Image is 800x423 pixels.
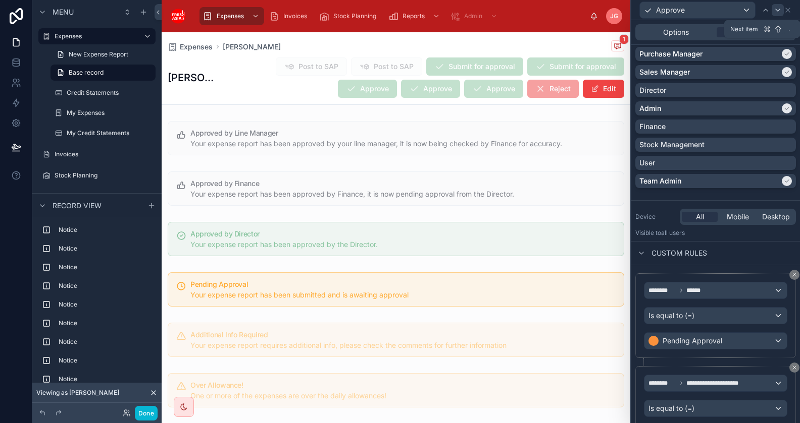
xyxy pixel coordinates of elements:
[611,40,624,53] button: 1
[51,105,156,121] a: My Expenses
[635,213,676,221] label: Device
[32,217,162,387] div: scrollable content
[385,7,445,25] a: Reports
[69,50,128,58] span: New Expense Report
[59,282,152,290] label: Notice
[38,167,156,184] a: Stock Planning
[180,42,213,52] span: Expenses
[38,189,156,205] a: Reports
[59,319,152,327] label: Notice
[663,27,689,37] span: Options
[639,85,666,95] p: Director
[635,229,796,237] p: Visible to
[36,389,119,397] span: Viewing as [PERSON_NAME]
[59,375,152,383] label: Notice
[59,300,152,309] label: Notice
[316,7,383,25] a: Stock Planning
[644,307,787,324] button: Is equal to (=)
[639,103,661,113] p: Admin
[644,332,787,349] button: Pending Approval
[619,34,629,44] span: 1
[55,171,154,179] label: Stock Planning
[59,263,152,271] label: Notice
[762,212,790,222] span: Desktop
[59,356,152,365] label: Notice
[69,69,104,77] span: Base record
[639,176,681,186] p: Team Admin
[38,28,156,44] a: Expenses
[168,42,213,52] a: Expenses
[652,248,707,258] span: Custom rules
[639,49,703,59] p: Purchase Manager
[266,7,314,25] a: Invoices
[639,122,666,132] p: Finance
[648,403,694,413] span: Is equal to (=)
[223,42,281,52] a: [PERSON_NAME]
[639,140,705,150] p: Stock Management
[55,193,139,201] label: Reports
[447,7,503,25] a: Admin
[59,338,152,346] label: Notice
[644,400,787,417] button: Is equal to (=)
[639,67,690,77] p: Sales Manager
[648,311,694,321] span: Is equal to (=)
[51,85,156,101] a: Credit Statements
[199,7,264,25] a: Expenses
[283,12,307,20] span: Invoices
[67,109,154,117] label: My Expenses
[656,5,685,15] span: Approve
[55,32,135,40] label: Expenses
[639,158,655,168] p: User
[51,46,156,63] a: New Expense Report
[583,80,624,98] button: Edit
[194,5,590,27] div: scrollable content
[170,8,186,24] img: App logo
[696,212,704,222] span: All
[217,12,244,20] span: Expenses
[639,2,756,19] button: Approve
[464,12,482,20] span: Admin
[661,229,685,236] span: all users
[51,65,156,81] a: Base record
[59,245,152,253] label: Notice
[168,71,219,85] h1: [PERSON_NAME]
[610,12,618,20] span: JG
[55,150,154,158] label: Invoices
[59,226,152,234] label: Notice
[38,146,156,162] a: Invoices
[403,12,425,20] span: Reports
[67,89,154,97] label: Credit Statements
[730,25,758,33] span: Next item
[663,336,722,346] span: Pending Approval
[135,406,158,420] button: Done
[53,7,74,17] span: Menu
[333,12,376,20] span: Stock Planning
[51,125,156,141] a: My Credit Statements
[53,201,102,211] span: Record view
[785,25,793,33] span: .
[727,212,749,222] span: Mobile
[67,129,154,137] label: My Credit Statements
